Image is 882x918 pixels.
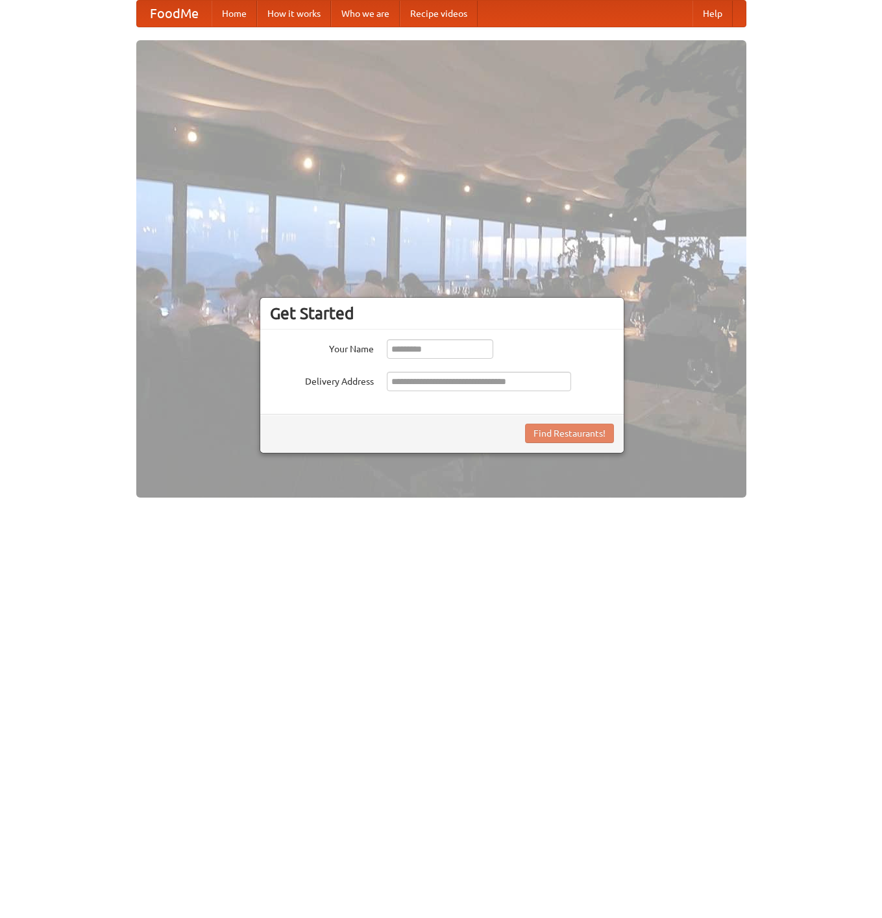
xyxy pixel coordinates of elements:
[212,1,257,27] a: Home
[270,304,614,323] h3: Get Started
[270,339,374,356] label: Your Name
[400,1,478,27] a: Recipe videos
[331,1,400,27] a: Who we are
[525,424,614,443] button: Find Restaurants!
[137,1,212,27] a: FoodMe
[257,1,331,27] a: How it works
[270,372,374,388] label: Delivery Address
[692,1,733,27] a: Help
